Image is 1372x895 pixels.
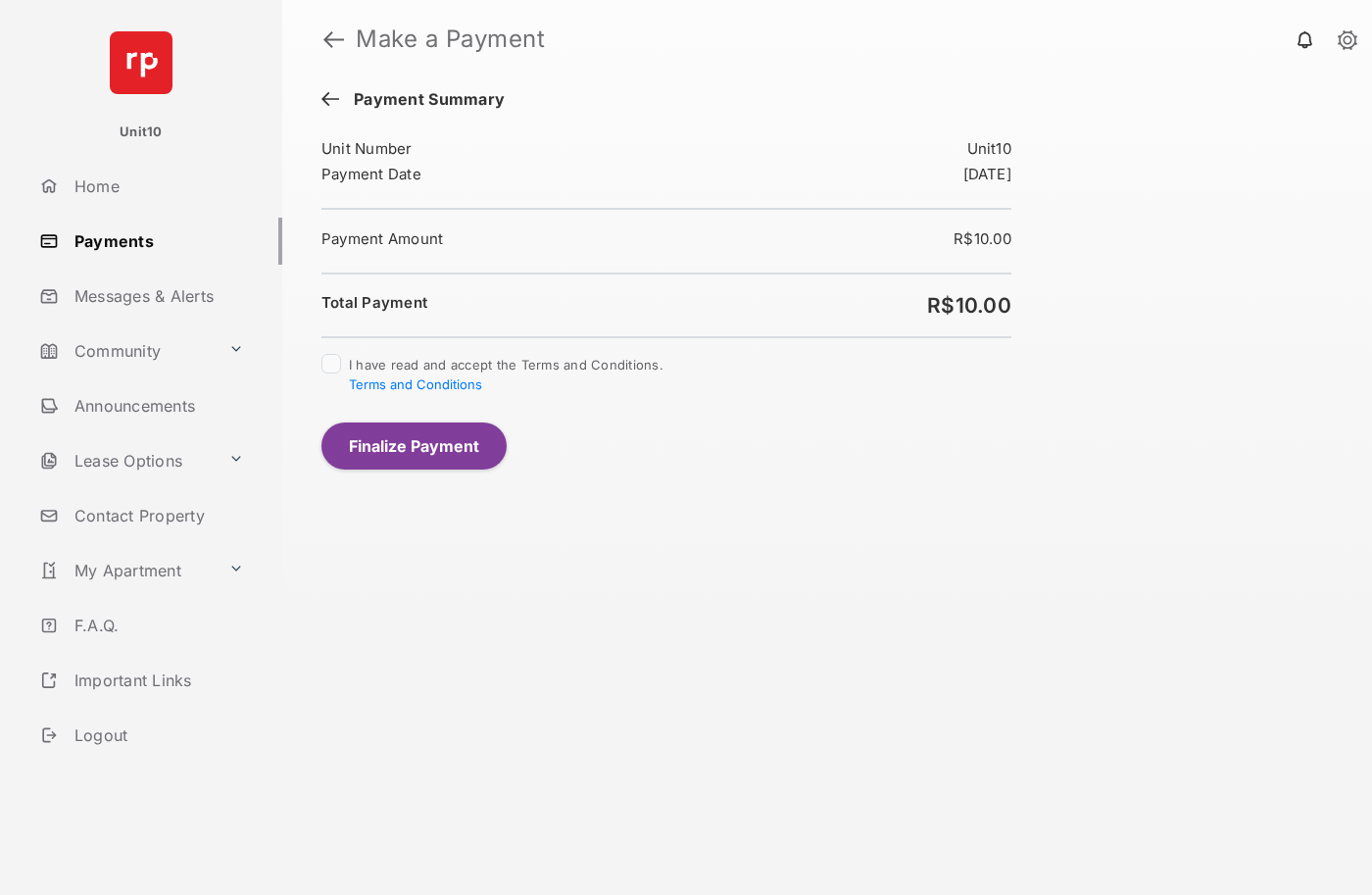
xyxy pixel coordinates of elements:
[120,123,163,142] p: Unit10
[349,376,482,392] button: I have read and accept the Terms and Conditions.
[31,273,282,320] a: Messages & Alerts
[31,437,220,484] a: Lease Options
[31,657,252,704] a: Important Links
[31,163,282,210] a: Home
[31,492,282,539] a: Contact Property
[31,327,220,374] a: Community
[31,218,282,265] a: Payments
[110,31,172,94] img: svg+xml;base64,PHN2ZyB4bWxucz0iaHR0cDovL3d3dy53My5vcmcvMjAwMC9zdmciIHdpZHRoPSI2NCIgaGVpZ2h0PSI2NC...
[31,712,282,759] a: Logout
[349,357,663,392] span: I have read and accept the Terms and Conditions.
[31,602,282,649] a: F.A.Q.
[321,423,507,470] button: Finalize Payment
[31,382,282,429] a: Announcements
[344,90,505,112] span: Payment Summary
[31,547,220,594] a: My Apartment
[356,27,545,51] strong: Make a Payment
